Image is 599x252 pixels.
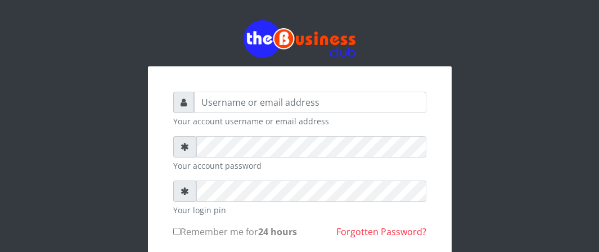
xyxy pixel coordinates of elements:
[173,204,426,216] small: Your login pin
[258,226,297,238] b: 24 hours
[173,225,297,238] label: Remember me for
[173,160,426,172] small: Your account password
[194,92,426,113] input: Username or email address
[336,226,426,238] a: Forgotten Password?
[173,115,426,127] small: Your account username or email address
[173,228,181,235] input: Remember me for24 hours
